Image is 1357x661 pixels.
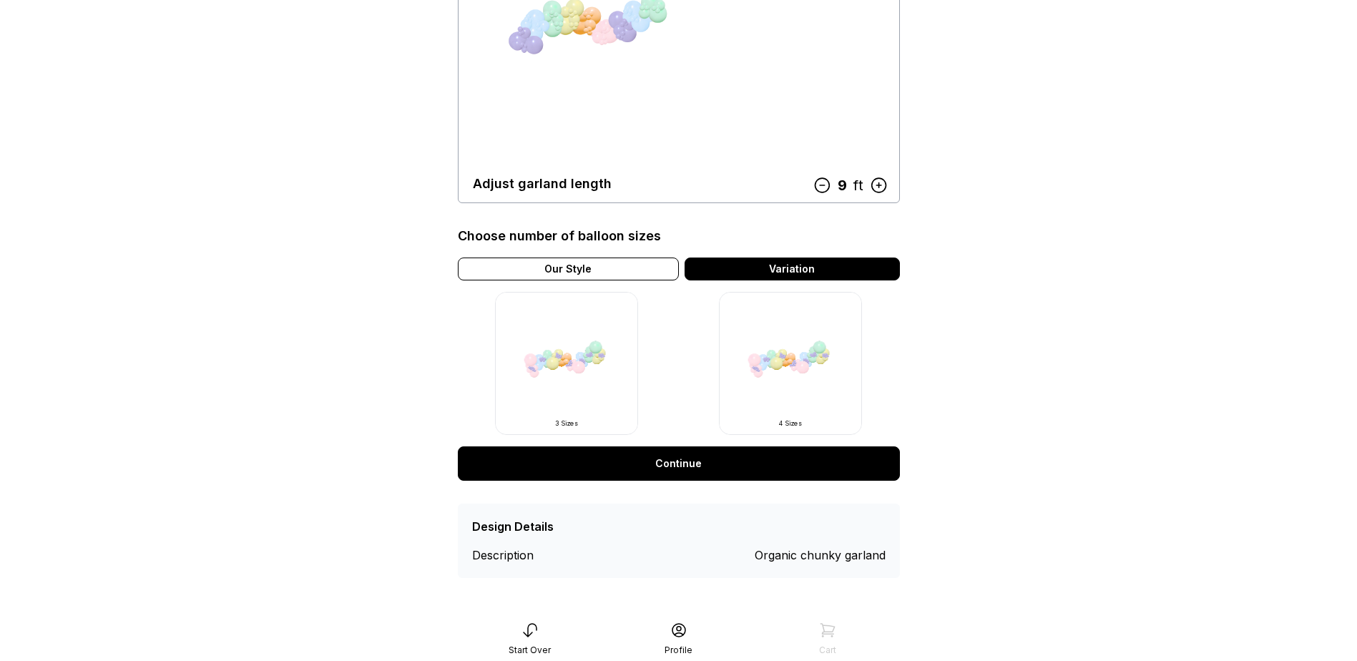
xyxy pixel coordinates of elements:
[831,175,853,197] div: 9
[509,645,551,656] div: Start Over
[472,518,554,535] div: Design Details
[853,175,863,197] div: ft
[458,446,900,481] a: Continue
[819,645,836,656] div: Cart
[458,226,661,246] div: Choose number of balloon sizes
[472,547,576,564] div: Description
[473,174,612,194] div: Adjust garland length
[755,547,886,564] div: Organic chunky garland
[458,258,679,280] div: Our Style
[719,292,862,435] img: -
[665,645,692,656] div: Profile
[513,419,620,428] div: 3 Sizes
[685,258,900,280] div: Variation
[737,419,844,428] div: 4 Sizes
[495,292,638,435] img: -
